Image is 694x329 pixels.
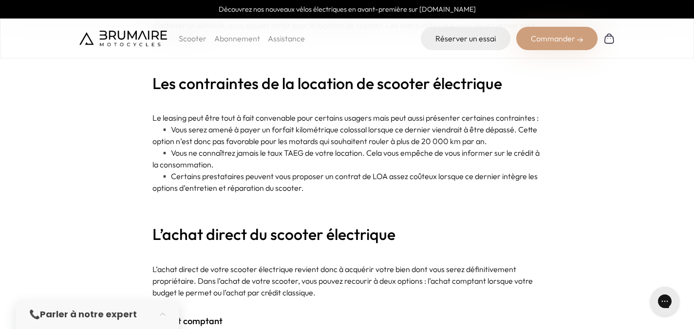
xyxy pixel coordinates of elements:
p: L’achat direct de votre scooter électrique revient donc à acquérir votre bien dont vous serez déf... [152,263,542,298]
span: ▪️ [160,148,169,158]
span: ▪️ [160,125,169,134]
strong: Les contraintes de la location de scooter électrique [152,73,502,93]
span: ▪️ [160,171,169,181]
p: Certains prestataires peuvent vous proposer un contrat de LOA assez coûteux lorsque ce dernier in... [152,170,542,194]
p: Vous ne connaîtrez jamais le taux TAEG de votre location. Cela vous empêche de vous informer sur ... [152,147,542,170]
img: Brumaire Motocycles [79,31,167,46]
p: Scooter [179,33,206,44]
img: Panier [603,33,615,44]
img: right-arrow-2.png [577,37,583,43]
iframe: Gorgias live chat messenger [645,283,684,319]
a: Assistance [268,34,305,43]
strong: L’achat comptant [152,315,223,327]
a: Réserver un essai [421,27,510,50]
strong: L’achat direct du scooter électrique [152,224,395,244]
p: Le leasing peut être tout à fait convenable pour certains usagers mais peut aussi présenter certa... [152,112,542,124]
div: Commander [516,27,598,50]
a: Abonnement [214,34,260,43]
p: Vous serez amené à payer un forfait kilométrique colossal lorsque ce dernier viendrait à être dép... [152,124,542,147]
